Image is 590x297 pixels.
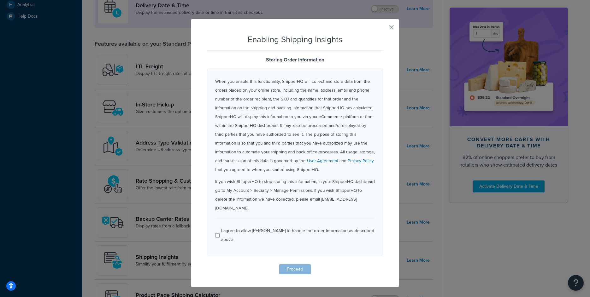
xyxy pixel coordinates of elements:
input: I agree to allow [PERSON_NAME] to handle the order information as described above [215,233,220,238]
a: Privacy Policy [348,157,374,164]
div: I agree to allow [PERSON_NAME] to handle the order information as described above [221,226,375,244]
p: If you wish ShipperHQ to stop storing this information, in your ShipperHQ dashboard go to My Acco... [215,177,375,212]
a: User Agreement [307,157,338,164]
p: When you enable this functionality, ShipperHQ will collect and store data from the orders placed ... [215,77,375,174]
h3: Storing Order Information [207,57,383,63]
h2: Enabling Shipping Insights [207,35,383,44]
